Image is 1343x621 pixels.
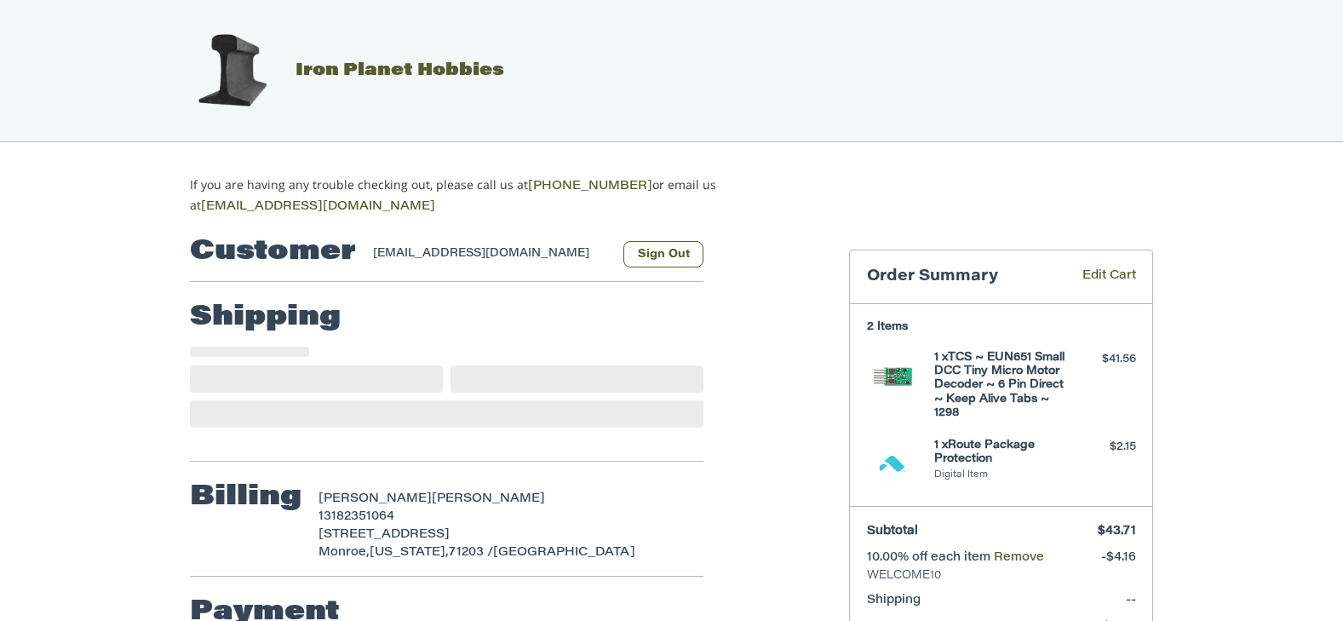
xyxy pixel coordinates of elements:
span: [PERSON_NAME] [319,493,432,505]
h4: 1 x TCS ~ EUN651 Small DCC Tiny Micro Motor Decoder ~ 6 Pin Direct ~ Keep Alive Tabs ~ 1298 [934,351,1065,420]
h2: Customer [190,235,356,269]
span: $43.71 [1098,526,1136,538]
span: [US_STATE], [370,547,449,559]
div: $2.15 [1069,439,1136,456]
span: [GEOGRAPHIC_DATA] [493,547,635,559]
span: 71203 / [449,547,493,559]
h3: 2 Items [867,320,1136,334]
span: Subtotal [867,526,918,538]
span: Shipping [867,595,921,607]
p: If you are having any trouble checking out, please call us at or email us at [190,175,770,216]
h2: Shipping [190,301,341,335]
span: 13182351064 [319,511,394,523]
span: 10.00% off each item [867,552,994,564]
a: Remove [994,552,1044,564]
h4: 1 x Route Package Protection [934,439,1065,467]
div: [EMAIL_ADDRESS][DOMAIN_NAME] [373,245,607,267]
div: $41.56 [1069,351,1136,368]
a: Iron Planet Hobbies [172,62,504,79]
span: WELCOME10 [867,567,1136,584]
span: Monroe, [319,547,370,559]
h2: Billing [190,480,301,515]
span: [PERSON_NAME] [432,493,545,505]
button: Sign Out [623,241,703,267]
h3: Order Summary [867,267,1058,287]
img: Iron Planet Hobbies [189,28,274,113]
span: [STREET_ADDRESS] [319,529,450,541]
span: -$4.16 [1101,552,1136,564]
span: -- [1126,595,1136,607]
a: [EMAIL_ADDRESS][DOMAIN_NAME] [201,201,435,213]
li: Digital Item [934,469,1065,483]
a: Edit Cart [1058,267,1136,287]
a: [PHONE_NUMBER] [528,181,652,193]
span: Iron Planet Hobbies [296,62,504,79]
